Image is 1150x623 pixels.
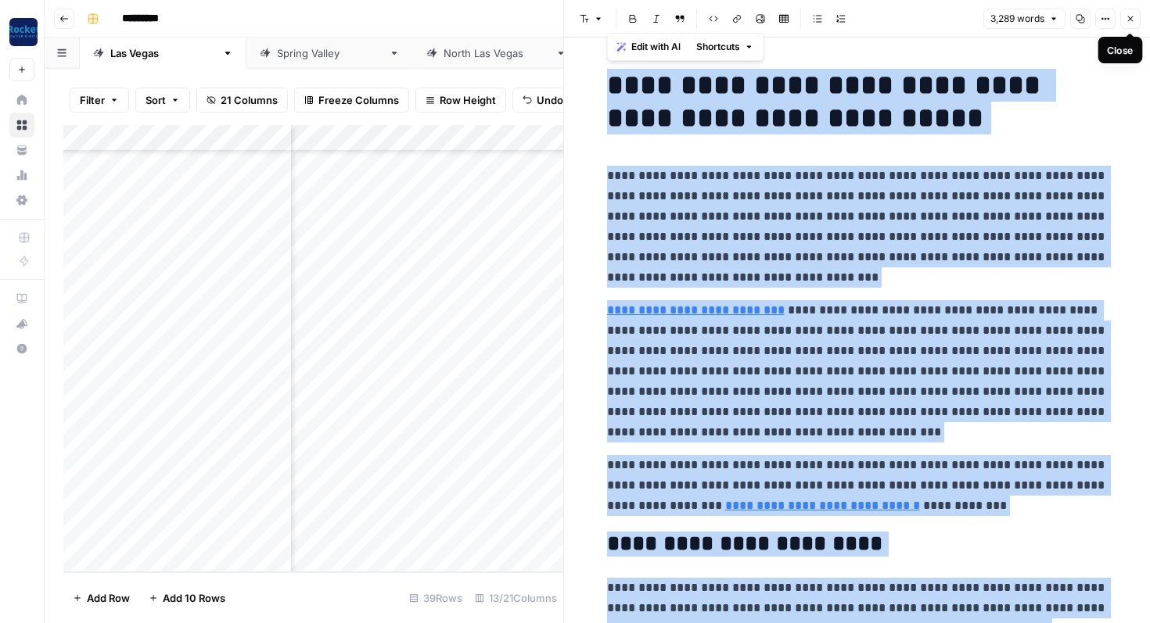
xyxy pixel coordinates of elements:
a: [GEOGRAPHIC_DATA] [413,38,580,69]
div: 39 Rows [403,585,469,610]
span: Row Height [440,92,496,108]
button: What's new? [9,311,34,336]
a: Your Data [9,138,34,163]
span: 21 Columns [221,92,278,108]
button: Shortcuts [690,37,760,57]
span: Freeze Columns [318,92,399,108]
button: Add Row [63,585,139,610]
button: Edit with AI [611,37,687,57]
button: Add 10 Rows [139,585,235,610]
button: Sort [135,88,190,113]
div: What's new? [10,312,34,335]
button: Undo [512,88,573,113]
a: Usage [9,163,34,188]
button: 3,289 words [983,9,1066,29]
button: Freeze Columns [294,88,409,113]
a: Home [9,88,34,113]
a: [GEOGRAPHIC_DATA] [246,38,413,69]
div: [GEOGRAPHIC_DATA] [110,45,216,61]
span: Sort [146,92,166,108]
a: Settings [9,188,34,213]
a: Browse [9,113,34,138]
button: Workspace: Rocket Pilots [9,13,34,52]
span: Undo [537,92,563,108]
span: Shortcuts [696,40,740,54]
button: Help + Support [9,336,34,361]
button: Filter [70,88,129,113]
span: 3,289 words [990,12,1044,26]
div: [GEOGRAPHIC_DATA] [444,45,549,61]
div: 13/21 Columns [469,585,563,610]
span: Add 10 Rows [163,590,225,606]
span: Edit with AI [631,40,681,54]
div: [GEOGRAPHIC_DATA] [277,45,383,61]
span: Filter [80,92,105,108]
a: [GEOGRAPHIC_DATA] [80,38,246,69]
div: Close [1107,43,1134,58]
img: Rocket Pilots Logo [9,18,38,46]
button: 21 Columns [196,88,288,113]
span: Add Row [87,590,130,606]
button: Row Height [415,88,506,113]
a: AirOps Academy [9,286,34,311]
